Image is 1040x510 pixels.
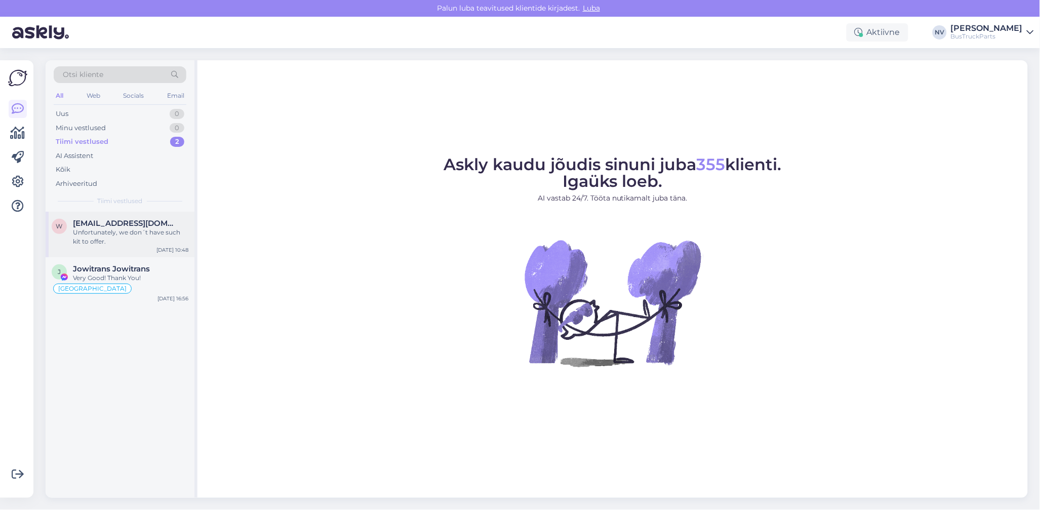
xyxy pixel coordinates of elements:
[73,228,188,246] div: Unfortunately, we don´t have such kit to offer.
[56,109,68,119] div: Uus
[522,212,704,394] img: No Chat active
[56,123,106,133] div: Minu vestlused
[85,89,102,102] div: Web
[56,151,93,161] div: AI Assistent
[73,219,178,228] span: woodsorganic@yahoo.com.au
[56,137,108,147] div: Tiimi vestlused
[157,295,188,302] div: [DATE] 16:56
[170,137,184,147] div: 2
[156,246,188,254] div: [DATE] 10:48
[170,123,184,133] div: 0
[951,24,1034,41] a: [PERSON_NAME]BusTruckParts
[170,109,184,119] div: 0
[697,154,726,174] span: 355
[58,286,127,292] span: [GEOGRAPHIC_DATA]
[56,165,70,175] div: Kõik
[580,4,603,13] span: Luba
[63,69,103,80] span: Otsi kliente
[56,179,97,189] div: Arhiveeritud
[73,264,150,273] span: Jowitrans Jowitrans
[847,23,908,42] div: Aktiivne
[58,268,61,276] span: J
[951,32,1023,41] div: BusTruckParts
[73,273,188,283] div: Very Good! Thank You!
[121,89,146,102] div: Socials
[54,89,65,102] div: All
[444,193,782,204] p: AI vastab 24/7. Tööta nutikamalt juba täna.
[8,68,27,88] img: Askly Logo
[98,197,143,206] span: Tiimi vestlused
[951,24,1023,32] div: [PERSON_NAME]
[444,154,782,191] span: Askly kaudu jõudis sinuni juba klienti. Igaüks loeb.
[933,25,947,40] div: NV
[165,89,186,102] div: Email
[56,222,63,230] span: w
